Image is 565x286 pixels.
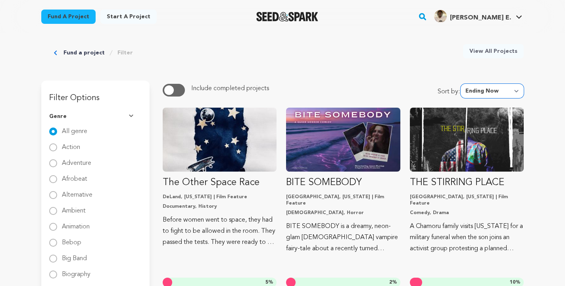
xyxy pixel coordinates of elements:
span: 10 [510,280,515,285]
img: Seed&Spark Arrow Down Icon [129,114,135,118]
p: [DEMOGRAPHIC_DATA], Horror [286,210,400,216]
p: BITE SOMEBODY [286,176,400,189]
span: Sort by: [438,87,461,98]
label: Big Band [62,249,87,262]
div: Breadcrumb [54,44,133,62]
label: Bebop [62,233,81,246]
label: Ambient [62,201,86,214]
p: Before women went to space, they had to fight to be allowed in the room. They passed the tests. T... [163,214,277,248]
p: Documentary, History [163,203,277,210]
a: Greenaway E.'s Profile [432,8,524,23]
button: Genre [49,106,142,127]
span: % [389,279,397,286]
a: Fund THE STIRRING PLACE [410,108,524,254]
p: Comedy, Drama [410,210,524,216]
label: Afrobeat [62,170,87,182]
div: Greenaway E.'s Profile [434,10,511,23]
p: [GEOGRAPHIC_DATA], [US_STATE] | Film Feature [286,194,400,207]
a: Fund a project [41,10,96,24]
a: Start a project [100,10,157,24]
p: The Other Space Race [163,176,277,189]
p: DeLand, [US_STATE] | Film Feature [163,194,277,200]
label: Animation [62,217,90,230]
span: % [265,279,273,286]
span: % [510,279,521,286]
a: Fund a project [63,49,105,57]
label: Biography [62,265,90,278]
a: Fund The Other Space Race [163,108,277,248]
a: Fund BITE SOMEBODY [286,108,400,254]
p: THE STIRRING PLACE [410,176,524,189]
label: Alternative [62,186,92,198]
a: Filter [117,49,133,57]
p: A Chamoru family visits [US_STATE] for a military funeral when the son joins an activist group pr... [410,221,524,254]
p: [GEOGRAPHIC_DATA], [US_STATE] | Film Feature [410,194,524,207]
span: [PERSON_NAME] E. [450,15,511,21]
span: Genre [49,112,67,120]
a: Seed&Spark Homepage [256,12,319,21]
img: 67978676b86bd924.jpg [434,10,447,23]
h3: Filter Options [41,81,150,106]
label: Action [62,138,80,151]
label: All genre [62,122,87,135]
span: 2 [389,280,392,285]
a: View All Projects [463,44,524,58]
p: BITE SOMEBODY is a dreamy, neon-glam [DEMOGRAPHIC_DATA] vampire fairy-tale about a recently turne... [286,221,400,254]
span: Greenaway E.'s Profile [432,8,524,25]
span: 5 [265,280,268,285]
label: Adventure [62,154,91,166]
img: Seed&Spark Logo Dark Mode [256,12,319,21]
span: Include completed projects [191,85,269,92]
